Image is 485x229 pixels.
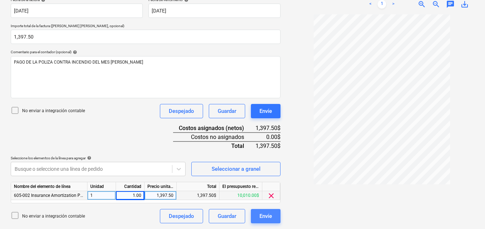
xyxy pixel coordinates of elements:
iframe: Chat Widget [449,195,485,229]
div: Total [177,182,219,191]
span: PAGO DE LA POLIZA CONTRA INCENDIO DEL MES [PERSON_NAME] [14,60,143,65]
span: help [86,156,91,160]
div: Costos no asignados [173,133,256,141]
div: Costos asignados (netos) [173,124,256,133]
div: 1,397.50$ [177,191,219,200]
div: Seleccionar a granel [212,164,261,174]
div: Unidad [87,182,116,191]
div: 1.00 [119,191,141,200]
p: No enviar a integración contable [22,108,85,114]
div: Seleccione los elementos de la línea para agregar [11,156,186,160]
div: 1,397.50 [147,191,173,200]
p: No enviar a integración contable [22,213,85,219]
span: help [71,50,77,54]
div: Precio unitario [145,182,177,191]
button: Guardar [209,104,245,118]
div: Guardar [218,106,236,116]
div: Nombre del elemento de línea [11,182,87,191]
div: Despejado [169,211,194,221]
input: Importe total de la factura (coste neto, opcional) [11,30,281,44]
div: Envíe [259,106,272,116]
div: Envíe [259,211,272,221]
button: Despejado [160,209,203,223]
button: Despejado [160,104,203,118]
div: 1 [87,191,116,200]
div: 1,397.50$ [256,124,281,133]
div: Guardar [218,211,236,221]
button: Envíe [251,209,281,223]
input: Fecha de vencimiento no especificada [148,4,281,18]
button: Envíe [251,104,281,118]
button: Seleccionar a granel [191,162,281,176]
button: Guardar [209,209,245,223]
span: 605-002 Insurance Amortization Propert [14,193,92,198]
div: Comentario para el contador (opcional) [11,50,281,54]
span: clear [267,191,276,200]
div: 10,010.00$ [219,191,262,200]
div: Total [173,141,256,150]
div: 1,397.50$ [256,141,281,150]
div: Widget de chat [449,195,485,229]
div: Cantidad [116,182,145,191]
div: El presupuesto revisado que queda [219,182,262,191]
input: Fecha de factura no especificada [11,4,143,18]
p: Importe total de la factura ([PERSON_NAME] [PERSON_NAME], opcional) [11,24,281,30]
div: Despejado [169,106,194,116]
div: 0.00$ [256,133,281,141]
